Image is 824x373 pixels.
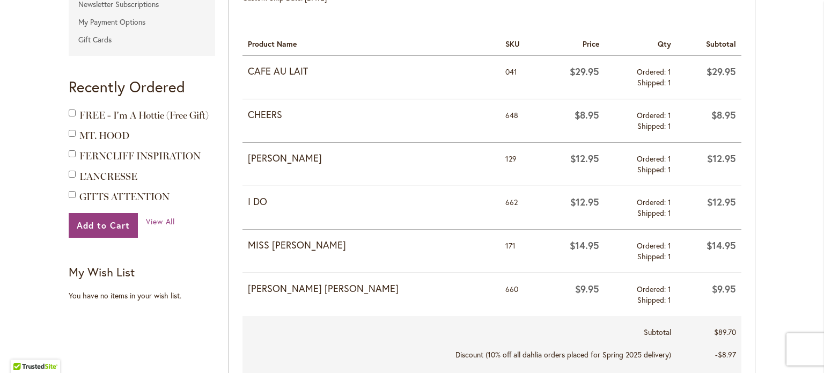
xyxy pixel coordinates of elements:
[668,240,671,251] span: 1
[500,56,540,99] td: 041
[707,65,736,78] span: $29.95
[637,121,668,131] span: Shipped
[668,295,671,305] span: 1
[676,30,741,56] th: Subtotal
[637,197,668,207] span: Ordered
[500,273,540,317] td: 660
[248,108,495,122] strong: CHEERS
[69,77,185,97] strong: Recently Ordered
[668,284,671,294] span: 1
[712,282,736,295] span: $9.95
[714,327,736,337] span: $89.70
[668,77,671,87] span: 1
[69,32,215,48] a: Gift Cards
[637,295,668,305] span: Shipped
[69,264,135,280] strong: My Wish List
[668,67,671,77] span: 1
[8,335,38,365] iframe: Launch Accessibility Center
[570,152,599,165] span: $12.95
[248,151,495,165] strong: [PERSON_NAME]
[500,230,540,273] td: 171
[69,14,215,30] a: My Payment Options
[668,121,671,131] span: 1
[500,143,540,186] td: 129
[637,284,668,294] span: Ordered
[500,186,540,230] td: 662
[79,109,209,121] span: FREE - I'm A Hottie (Free Gift)
[570,239,599,252] span: $14.95
[575,108,599,121] span: $8.95
[668,251,671,261] span: 1
[668,153,671,164] span: 1
[79,130,129,142] a: MT. HOOD
[715,349,736,360] span: -$8.97
[79,191,170,203] a: GITTS ATTENTION
[79,150,201,162] a: FERNCLIFF INSPIRATION
[570,65,599,78] span: $29.95
[668,197,671,207] span: 1
[69,290,222,301] div: You have no items in your wish list.
[242,30,500,56] th: Product Name
[248,282,495,296] strong: [PERSON_NAME] [PERSON_NAME]
[146,216,175,226] span: View All
[540,30,605,56] th: Price
[79,171,137,182] a: L'ANCRESSE
[637,164,668,174] span: Shipped
[637,67,668,77] span: Ordered
[242,343,676,366] th: Discount (10% off all dahlia orders placed for Spring 2025 delivery)
[668,110,671,120] span: 1
[69,213,138,238] button: Add to Cart
[637,153,668,164] span: Ordered
[637,240,668,251] span: Ordered
[605,30,676,56] th: Qty
[637,208,668,218] span: Shipped
[77,220,130,231] span: Add to Cart
[248,195,495,209] strong: I DO
[668,164,671,174] span: 1
[707,195,736,208] span: $12.95
[707,239,736,252] span: $14.95
[637,77,668,87] span: Shipped
[146,216,175,227] a: View All
[668,208,671,218] span: 1
[500,99,540,143] td: 648
[248,64,495,78] strong: CAFE AU LAIT
[500,30,540,56] th: SKU
[575,282,599,295] span: $9.95
[707,152,736,165] span: $12.95
[248,238,495,252] strong: MISS [PERSON_NAME]
[570,195,599,208] span: $12.95
[711,108,736,121] span: $8.95
[242,316,676,343] th: Subtotal
[637,110,668,120] span: Ordered
[637,251,668,261] span: Shipped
